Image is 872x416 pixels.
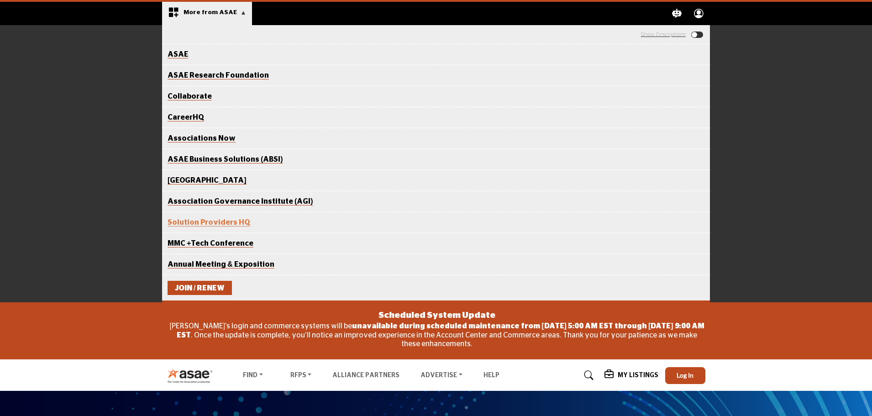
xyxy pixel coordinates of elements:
h5: My Listings [618,371,658,379]
span: Log In [677,371,693,379]
a: Help [483,372,499,379]
a: Find [236,369,269,382]
a: Annual Meeting & Exposition - opens in new tab [168,261,274,269]
a: Collaborate - opens in new tab [168,93,212,100]
strong: unavailable during scheduled maintenance from [DATE] 5:00 AM EST through [DATE] 9:00 AM EST [177,322,704,338]
div: My Listings [604,370,658,381]
a: Associations Governance Institute (AGI) - opens in new tab [168,198,313,205]
a: Join / Renew - opens in new tab [168,281,232,295]
a: ASAE - opens in new tab [168,51,188,58]
a: Search [575,368,599,383]
button: Log In [665,367,705,384]
a: CareerHQ - opens in new tab [168,114,204,121]
a: Alliance Partners [332,372,399,379]
img: Site Logo [167,368,218,383]
span: More from ASAE [184,9,246,16]
a: Show or Hide Link Descriptions [641,32,686,37]
a: RFPs [284,369,318,382]
a: Solution Providers HQ - opens in new tab [168,219,250,226]
a: ASAE Academy - opens in new tab [168,177,247,184]
div: Scheduled System Update [169,307,704,322]
a: ASAE Research Foundation - opens in new tab [168,72,269,79]
a: ASAE Business Solutions (ABSI) - opens in new tab [168,156,283,163]
a: MMC +Tech Conference - opens in new tab [168,240,253,247]
a: Associations Now - opens in new tab [168,135,236,142]
div: More from ASAE [162,2,252,25]
p: [PERSON_NAME]'s login and commerce systems will be . Once the update is complete, you'll notice a... [169,322,704,348]
a: Advertise [414,369,469,382]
